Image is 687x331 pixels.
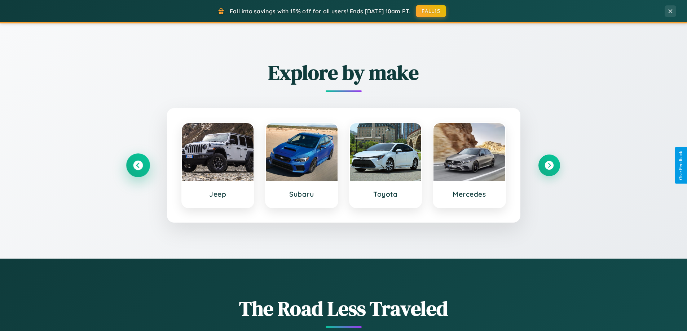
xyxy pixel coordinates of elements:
h3: Mercedes [441,190,498,198]
h3: Jeep [189,190,247,198]
h3: Toyota [357,190,414,198]
span: Fall into savings with 15% off for all users! Ends [DATE] 10am PT. [230,8,410,15]
div: Give Feedback [678,151,683,180]
button: FALL15 [416,5,446,17]
h1: The Road Less Traveled [127,295,560,322]
h3: Subaru [273,190,330,198]
h2: Explore by make [127,59,560,86]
